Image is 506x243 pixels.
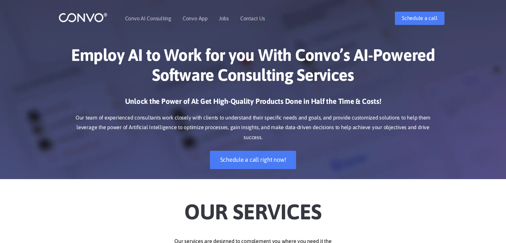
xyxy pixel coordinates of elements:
[69,97,438,111] h3: Unlock the Power of AI: Get High-Quality Products Done in Half the Time & Costs!
[183,16,208,21] a: Convo App
[210,151,296,169] a: Schedule a call right now!
[219,16,229,21] a: Jobs
[59,12,107,23] img: logo_1.png
[125,16,171,21] a: Convo AI Consulting
[395,12,444,25] a: Schedule a call
[69,113,438,143] p: Our team of experienced consultants work closely with clients to understand their specific needs ...
[240,16,265,21] a: Contact Us
[69,45,438,90] h1: Employ AI to Work for you With Convo’s AI-Powered Software Consulting Services
[69,189,438,226] h2: Our Services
